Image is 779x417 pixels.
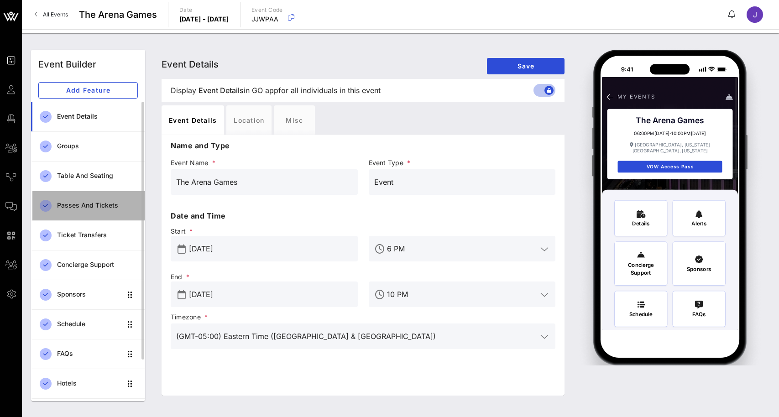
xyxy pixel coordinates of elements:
[57,113,138,120] div: Event Details
[31,309,145,339] a: Schedule
[278,85,381,96] span: for all individuals in this event
[31,191,145,220] a: Passes and Tickets
[57,142,138,150] div: Groups
[38,57,96,71] div: Event Builder
[178,245,186,254] button: prepend icon
[31,220,145,250] a: Ticket Transfers
[31,280,145,309] a: Sponsors
[171,85,381,96] span: Display in GO app
[374,175,550,189] input: Event Type
[494,62,557,70] span: Save
[189,287,352,302] input: End Date
[57,380,121,387] div: Hotels
[747,6,763,23] div: J
[179,5,229,15] p: Date
[199,85,244,96] span: Event Details
[274,105,315,135] div: Misc
[387,287,538,302] input: End Time
[171,210,555,221] p: Date and Time
[57,291,121,298] div: Sponsors
[31,250,145,280] a: Concierge Support
[171,272,358,281] span: End
[43,11,68,18] span: All Events
[57,261,138,269] div: Concierge Support
[189,241,352,256] input: Start Date
[251,15,283,24] p: JJWPAA
[176,329,537,344] input: Timezone
[31,339,145,369] a: FAQs
[31,161,145,191] a: Table and Seating
[171,140,555,151] p: Name and Type
[57,202,138,209] div: Passes and Tickets
[171,158,358,167] span: Event Name
[369,158,556,167] span: Event Type
[387,241,538,256] input: Start Time
[29,7,73,22] a: All Events
[226,105,272,135] div: Location
[753,10,757,19] span: J
[38,82,138,99] button: Add Feature
[162,59,219,70] span: Event Details
[31,131,145,161] a: Groups
[57,172,138,180] div: Table and Seating
[31,369,145,398] a: Hotels
[79,8,157,21] span: The Arena Games
[57,350,121,358] div: FAQs
[171,313,555,322] span: Timezone
[178,290,186,299] button: prepend icon
[176,175,352,189] input: Event Name
[57,320,121,328] div: Schedule
[487,58,565,74] button: Save
[46,86,130,94] span: Add Feature
[162,105,224,135] div: Event Details
[251,5,283,15] p: Event Code
[31,102,145,131] a: Event Details
[179,15,229,24] p: [DATE] - [DATE]
[171,227,358,236] span: Start
[57,231,138,239] div: Ticket Transfers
